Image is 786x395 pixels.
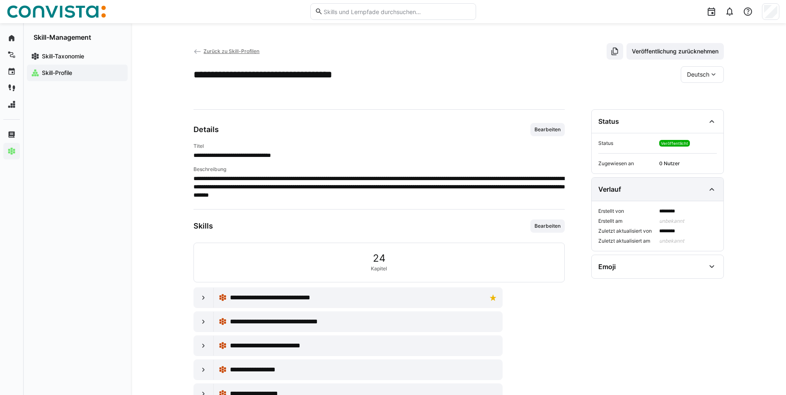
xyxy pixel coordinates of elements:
span: 0 Nutzer [659,160,717,167]
span: Unbekannt [659,238,717,244]
span: Kapitel [371,265,387,272]
span: 24 [373,253,385,264]
span: Bearbeiten [534,223,561,229]
span: Veröffentlichung zurücknehmen [631,47,720,55]
h3: Details [193,125,219,134]
h4: Titel [193,143,565,149]
input: Skills und Lernpfade durchsuchen… [323,8,471,15]
div: Verlauf [598,185,621,193]
span: Zurück zu Skill-Profilen [203,48,259,54]
span: Unbekannt [659,218,717,224]
h3: Skills [193,222,213,231]
span: Erstellt von [598,208,656,214]
button: Veröffentlichung zurücknehmen [626,43,724,60]
span: Zuletzt aktualisiert von [598,228,656,234]
span: Erstellt am [598,218,656,224]
a: Zurück zu Skill-Profilen [193,48,260,54]
span: Zuletzt aktualisiert am [598,238,656,244]
span: Veröffentlicht [661,141,688,146]
h4: Beschreibung [193,166,565,173]
div: Emoji [598,263,616,271]
button: Bearbeiten [530,123,565,136]
span: Bearbeiten [534,126,561,133]
div: Status [598,117,619,125]
span: Status [598,140,656,147]
span: Zugewiesen an [598,160,656,167]
span: Deutsch [687,70,709,79]
button: Bearbeiten [530,219,565,233]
